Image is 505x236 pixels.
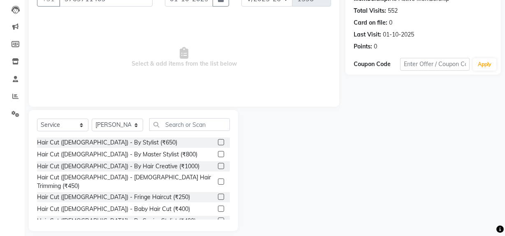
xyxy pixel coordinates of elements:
div: Hair Cut ([DEMOGRAPHIC_DATA]) - [DEMOGRAPHIC_DATA] Hair Trimming (₹450) [37,173,215,190]
div: Total Visits: [354,7,386,15]
div: 01-10-2025 [383,30,414,39]
div: Coupon Code [354,60,400,69]
input: Search or Scan [149,118,230,131]
div: Card on file: [354,18,387,27]
div: Hair Cut ([DEMOGRAPHIC_DATA]) - By Hair Creative (₹1000) [37,162,199,171]
div: Hair Cut ([DEMOGRAPHIC_DATA]) - By Senior Stylist (₹400) [37,217,196,225]
div: Hair Cut ([DEMOGRAPHIC_DATA]) - Baby Hair Cut (₹400) [37,205,190,213]
div: Hair Cut ([DEMOGRAPHIC_DATA]) - By Master Stylist (₹800) [37,150,197,159]
div: 0 [389,18,392,27]
div: Hair Cut ([DEMOGRAPHIC_DATA]) - By Stylist (₹650) [37,138,177,147]
button: Apply [473,58,496,71]
div: Points: [354,42,372,51]
div: Hair Cut ([DEMOGRAPHIC_DATA]) - Fringe Haircut (₹250) [37,193,190,202]
div: Last Visit: [354,30,381,39]
input: Enter Offer / Coupon Code [400,58,470,71]
span: Select & add items from the list below [37,16,331,99]
div: 552 [388,7,398,15]
div: 0 [374,42,377,51]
